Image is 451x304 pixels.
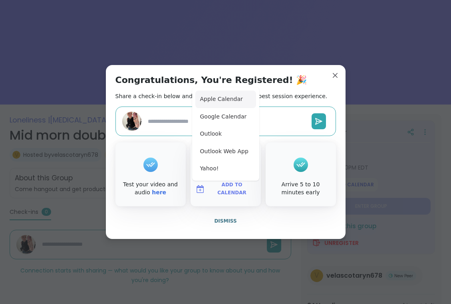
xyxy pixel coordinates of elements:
img: averyrose212 [122,112,141,131]
button: Yahoo! [195,160,256,178]
img: ShareWell Logomark [195,184,205,194]
button: Add to Calendar [192,181,259,197]
h1: Congratulations, You're Registered! 🎉 [115,75,307,86]
div: Test your video and audio [117,181,184,196]
button: Apple Calendar [195,91,256,108]
span: Dismiss [214,218,236,224]
span: Add to Calendar [208,181,256,197]
a: here [152,189,166,195]
button: Google Calendar [195,108,256,126]
button: Outlook Web App [195,143,256,160]
h2: Share a check-in below and see our tips to get the best session experience. [115,92,328,100]
button: Dismiss [115,213,336,229]
button: Outlook [195,125,256,143]
div: Arrive 5 to 10 minutes early [267,181,334,196]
